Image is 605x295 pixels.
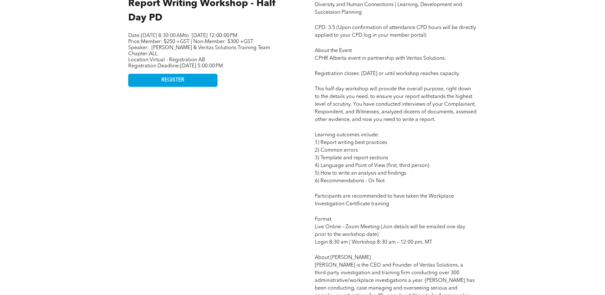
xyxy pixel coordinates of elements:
[128,45,149,50] span: Speaker:
[128,57,223,69] span: Location: Registration Deadline:
[128,39,253,44] span: Price:
[151,45,270,50] span: [PERSON_NAME] & Veritas Solutions Training Team
[128,51,158,57] span: Chapter:
[180,64,223,69] span: [DATE] 5:00:00 PM
[150,57,205,63] span: Virtual - Registration AB
[141,39,253,44] span: Member: $250 +GST | Non-Member: $300 +GST
[149,51,158,57] span: ALL
[128,33,189,38] span: Date: to
[161,77,184,83] span: REGISTER
[141,33,184,38] span: [DATE] 8:30:00 AM
[128,74,218,87] a: REGISTER
[192,33,237,38] span: [DATE] 12:00:00 PM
